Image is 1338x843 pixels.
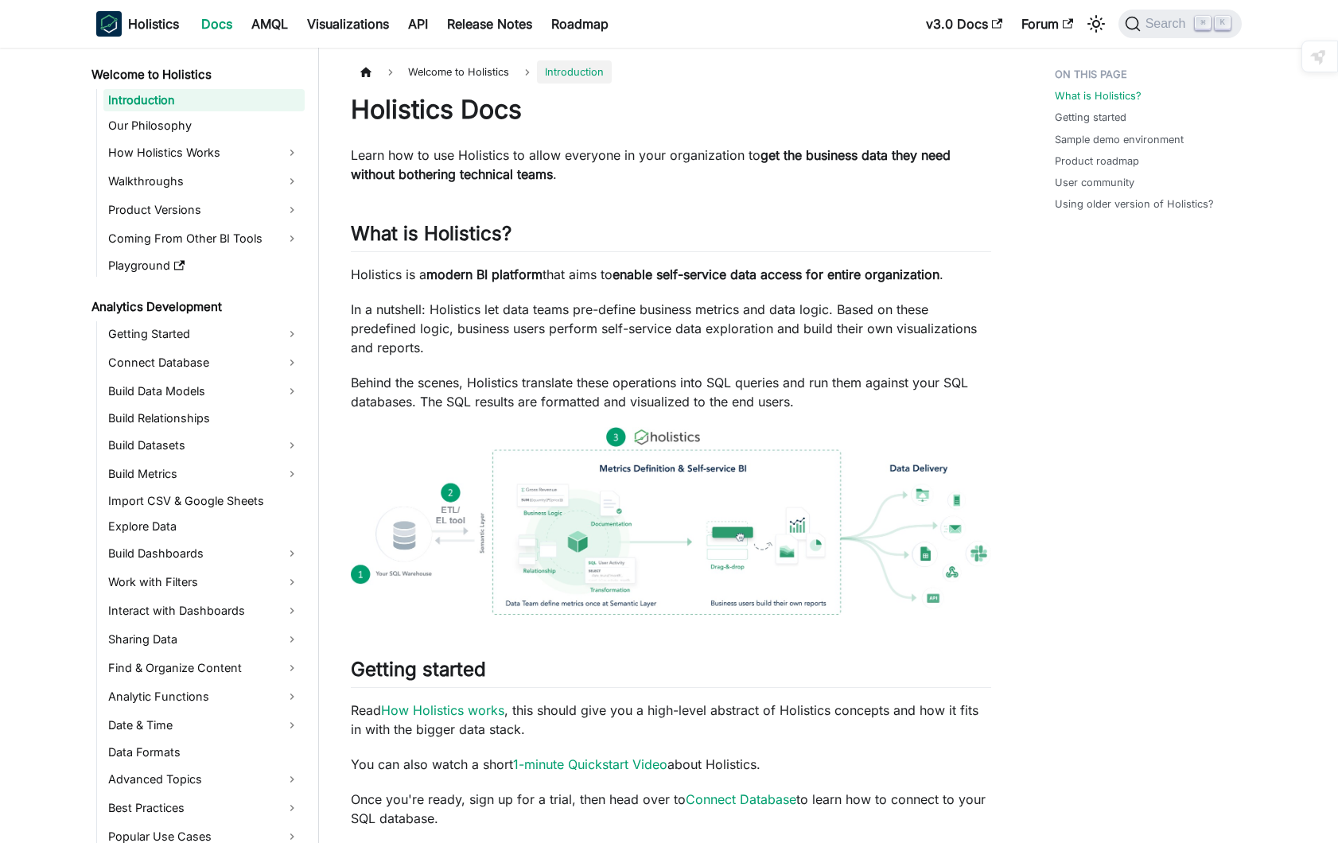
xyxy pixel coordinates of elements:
span: Search [1141,17,1196,31]
span: Introduction [537,60,612,84]
a: User community [1055,175,1134,190]
strong: enable self-service data access for entire organization [613,266,939,282]
kbd: K [1215,16,1231,30]
p: In a nutshell: Holistics let data teams pre-define business metrics and data logic. Based on thes... [351,300,991,357]
a: Introduction [103,89,305,111]
nav: Breadcrumbs [351,60,991,84]
a: Product Versions [103,197,305,223]
a: Explore Data [103,515,305,538]
p: Holistics is a that aims to . [351,265,991,284]
a: Connect Database [686,791,796,807]
a: What is Holistics? [1055,88,1142,103]
h1: Holistics Docs [351,94,991,126]
strong: modern BI platform [426,266,543,282]
a: Product roadmap [1055,153,1139,169]
a: Connect Database [103,350,305,375]
a: Forum [1012,11,1083,37]
a: API [399,11,438,37]
a: Analytic Functions [103,684,305,709]
a: Interact with Dashboards [103,598,305,624]
a: Best Practices [103,795,305,821]
button: Search (Command+K) [1118,10,1242,38]
img: How Holistics fits in your Data Stack [351,427,991,615]
a: HolisticsHolistics [96,11,179,37]
a: Coming From Other BI Tools [103,226,305,251]
p: Learn how to use Holistics to allow everyone in your organization to . [351,146,991,184]
a: v3.0 Docs [916,11,1012,37]
a: Date & Time [103,713,305,738]
a: Docs [192,11,242,37]
img: Holistics [96,11,122,37]
kbd: ⌘ [1195,16,1211,30]
a: How Holistics works [381,702,504,718]
a: Using older version of Holistics? [1055,196,1214,212]
a: Build Data Models [103,379,305,404]
a: How Holistics Works [103,140,305,165]
a: Sample demo environment [1055,132,1184,147]
a: Build Relationships [103,407,305,429]
a: Playground [103,254,305,277]
a: Walkthroughs [103,169,305,194]
a: Import CSV & Google Sheets [103,490,305,512]
p: Behind the scenes, Holistics translate these operations into SQL queries and run them against you... [351,373,991,411]
a: Getting Started [103,321,305,347]
a: Analytics Development [87,296,305,318]
a: Advanced Topics [103,767,305,792]
p: You can also watch a short about Holistics. [351,755,991,774]
a: AMQL [242,11,298,37]
h2: What is Holistics? [351,222,991,252]
a: Welcome to Holistics [87,64,305,86]
a: Build Datasets [103,433,305,458]
nav: Docs sidebar [80,48,319,843]
p: Read , this should give you a high-level abstract of Holistics concepts and how it fits in with t... [351,701,991,739]
a: Roadmap [542,11,618,37]
a: 1-minute Quickstart Video [513,756,667,772]
span: Welcome to Holistics [400,60,517,84]
a: Data Formats [103,741,305,763]
p: Once you're ready, sign up for a trial, then head over to to learn how to connect to your SQL dat... [351,790,991,828]
a: Release Notes [438,11,542,37]
b: Holistics [128,14,179,33]
a: Build Metrics [103,461,305,487]
a: Sharing Data [103,627,305,652]
a: Work with Filters [103,569,305,595]
a: Getting started [1055,110,1126,125]
a: Our Philosophy [103,115,305,137]
a: Build Dashboards [103,541,305,566]
button: Switch between dark and light mode (currently light mode) [1083,11,1109,37]
a: Home page [351,60,381,84]
a: Find & Organize Content [103,655,305,681]
a: Visualizations [298,11,399,37]
h2: Getting started [351,658,991,688]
